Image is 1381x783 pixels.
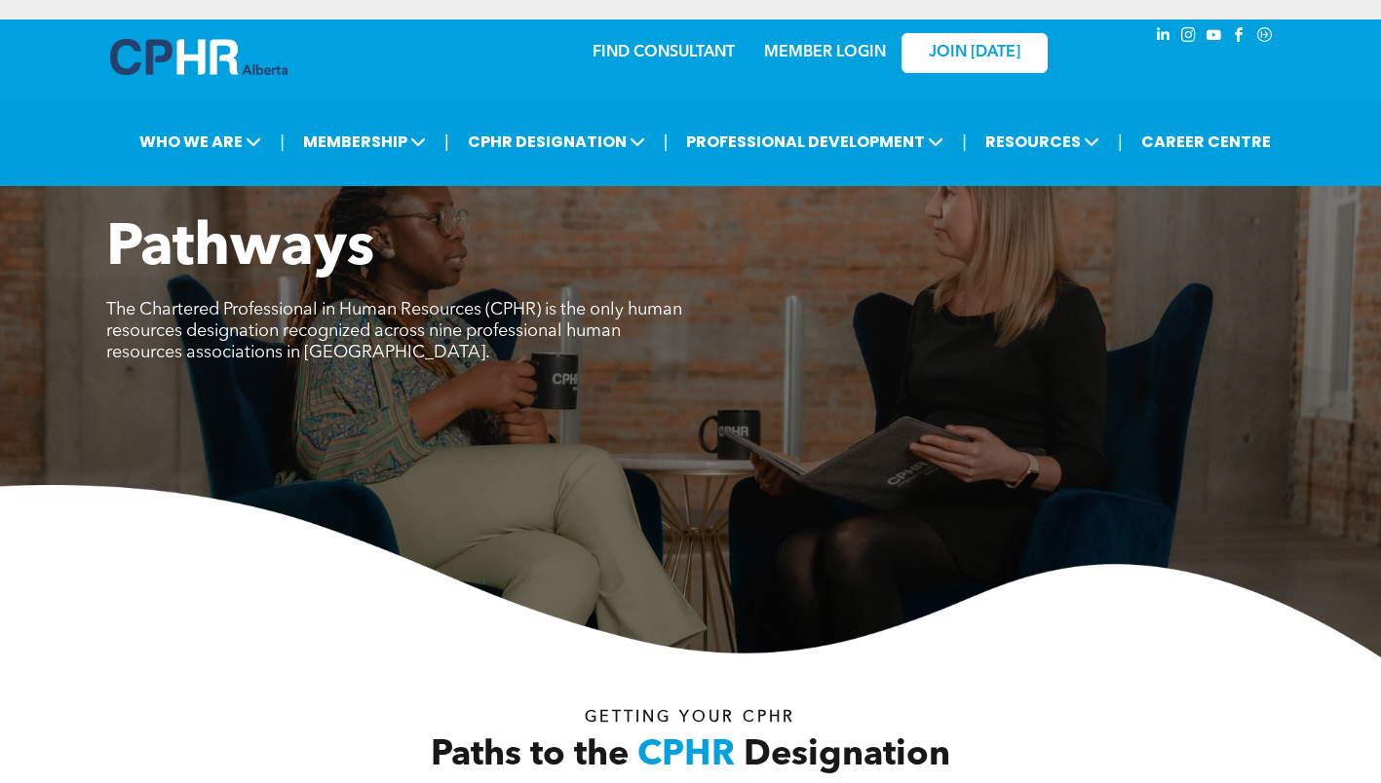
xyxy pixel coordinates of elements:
[106,301,682,361] span: The Chartered Professional in Human Resources (CPHR) is the only human resources designation reco...
[593,45,735,60] a: FIND CONSULTANT
[929,44,1020,62] span: JOIN [DATE]
[1254,24,1276,51] a: Social network
[1178,24,1200,51] a: instagram
[431,738,629,773] span: Paths to the
[106,220,374,279] span: Pathways
[664,122,669,162] li: |
[680,124,949,160] span: PROFESSIONAL DEVELOPMENT
[110,39,288,75] img: A blue and white logo for cp alberta
[585,710,795,726] span: Getting your Cphr
[297,124,432,160] span: MEMBERSHIP
[1153,24,1174,51] a: linkedin
[462,124,651,160] span: CPHR DESIGNATION
[134,124,267,160] span: WHO WE ARE
[280,122,285,162] li: |
[637,738,735,773] span: CPHR
[764,45,886,60] a: MEMBER LOGIN
[1135,124,1277,160] a: CAREER CENTRE
[979,124,1105,160] span: RESOURCES
[744,738,950,773] span: Designation
[962,122,967,162] li: |
[1118,122,1123,162] li: |
[1204,24,1225,51] a: youtube
[1229,24,1250,51] a: facebook
[901,33,1048,73] a: JOIN [DATE]
[444,122,449,162] li: |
